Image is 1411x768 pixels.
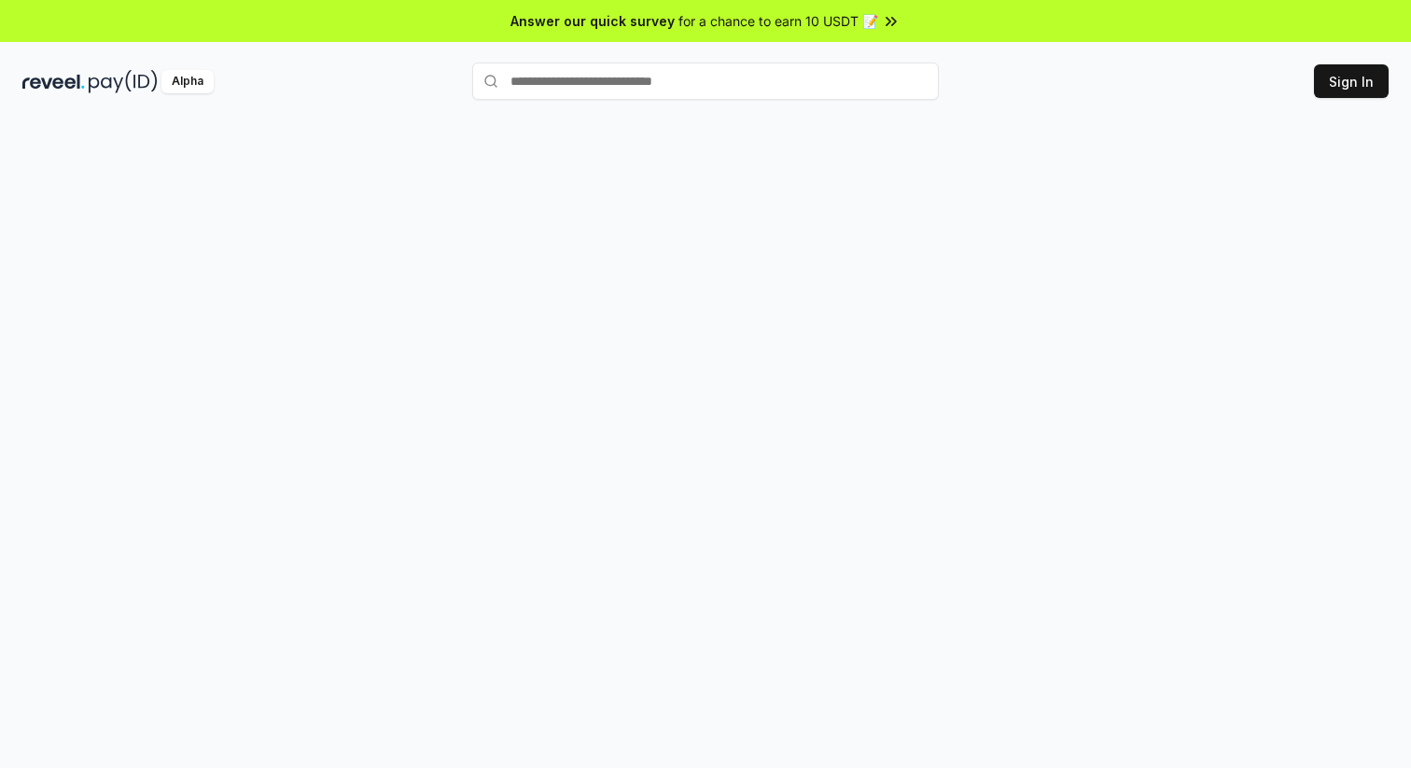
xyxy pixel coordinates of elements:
button: Sign In [1314,64,1389,98]
span: Answer our quick survey [510,11,675,31]
div: Alpha [161,70,214,93]
img: pay_id [89,70,158,93]
span: for a chance to earn 10 USDT 📝 [678,11,878,31]
img: reveel_dark [22,70,85,93]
